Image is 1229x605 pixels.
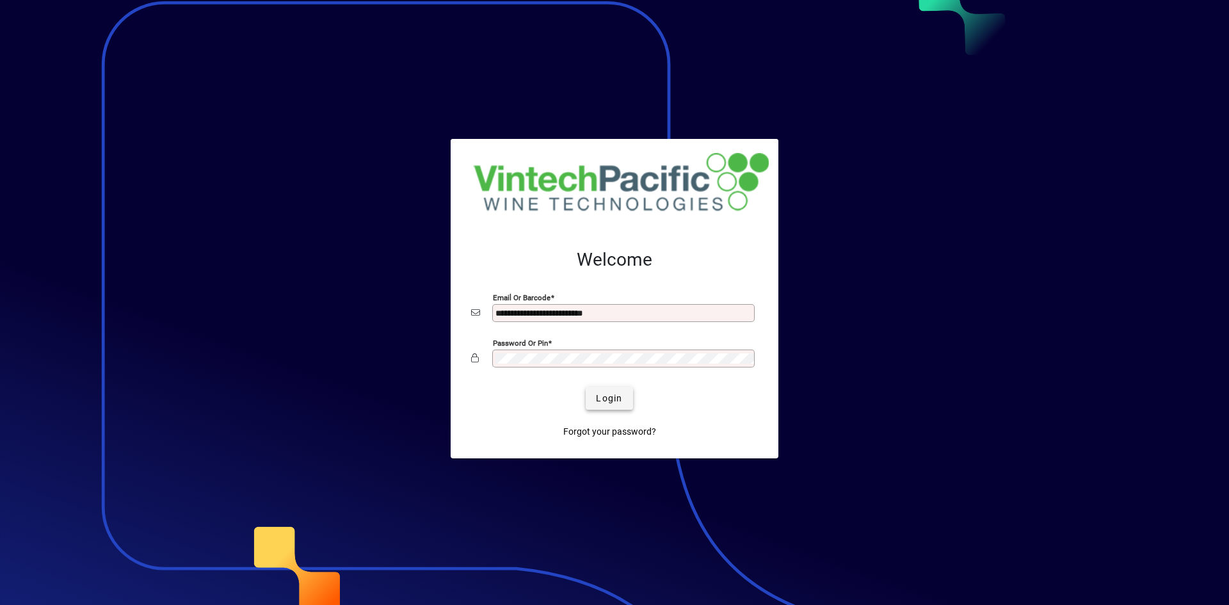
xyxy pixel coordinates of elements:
[471,249,758,271] h2: Welcome
[563,425,656,439] span: Forgot your password?
[596,392,622,405] span: Login
[586,387,632,410] button: Login
[493,339,548,348] mat-label: Password or Pin
[493,293,550,302] mat-label: Email or Barcode
[558,420,661,443] a: Forgot your password?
